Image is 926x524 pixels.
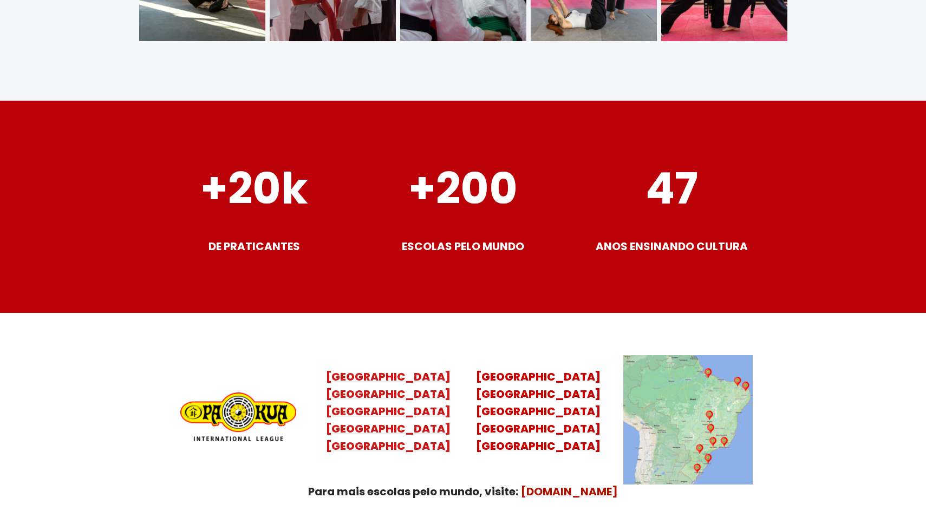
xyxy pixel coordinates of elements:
strong: ANOS ENSINANDO CULTURA [596,239,748,254]
strong: 47 [645,158,698,219]
mark: [GEOGRAPHIC_DATA] [GEOGRAPHIC_DATA] [GEOGRAPHIC_DATA] [GEOGRAPHIC_DATA] [326,387,451,454]
mark: [GEOGRAPHIC_DATA] [GEOGRAPHIC_DATA] [476,369,601,402]
mark: [GEOGRAPHIC_DATA] [GEOGRAPHIC_DATA] [GEOGRAPHIC_DATA] [476,404,601,454]
strong: Para mais escolas pelo mundo, visite: [308,484,518,499]
strong: +200 [408,158,518,219]
strong: ESCOLAS PELO MUNDO [402,239,524,254]
a: [GEOGRAPHIC_DATA][GEOGRAPHIC_DATA][GEOGRAPHIC_DATA][GEOGRAPHIC_DATA][GEOGRAPHIC_DATA] [326,369,451,454]
strong: DE PRATICANTES [208,239,300,254]
a: [GEOGRAPHIC_DATA][GEOGRAPHIC_DATA][GEOGRAPHIC_DATA][GEOGRAPHIC_DATA][GEOGRAPHIC_DATA] [476,369,601,454]
mark: [GEOGRAPHIC_DATA] [326,369,451,384]
a: [DOMAIN_NAME] [521,484,618,499]
strong: +20k [200,158,308,219]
